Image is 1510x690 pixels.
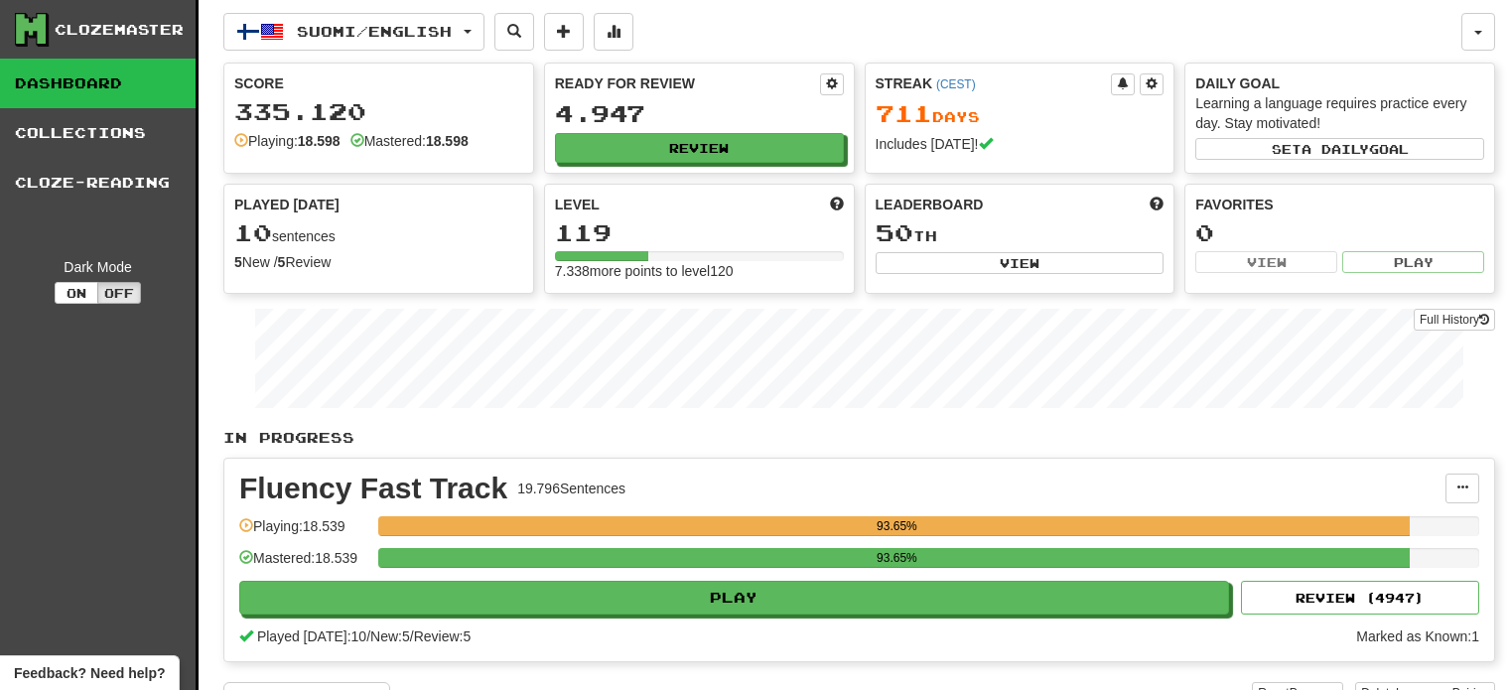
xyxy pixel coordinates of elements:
span: Review: 5 [414,628,472,644]
div: New / Review [234,252,523,272]
div: Includes [DATE]! [876,134,1165,154]
span: Score more points to level up [830,195,844,214]
button: Play [1342,251,1484,273]
p: In Progress [223,428,1495,448]
span: / [366,628,370,644]
div: 119 [555,220,844,245]
button: More stats [594,13,633,51]
strong: 5 [234,254,242,270]
strong: 18.598 [298,133,341,149]
span: 711 [876,99,932,127]
div: Learning a language requires practice every day. Stay motivated! [1195,93,1484,133]
div: 0 [1195,220,1484,245]
strong: 5 [278,254,286,270]
span: Open feedback widget [14,663,165,683]
div: Mastered: 18.539 [239,548,368,581]
button: Off [97,282,141,304]
div: Playing: [234,131,341,151]
span: Leaderboard [876,195,984,214]
div: th [876,220,1165,246]
div: 93.65% [384,516,1409,536]
button: Review [555,133,844,163]
div: 93.65% [384,548,1409,568]
a: Full History [1414,309,1495,331]
span: Played [DATE]: 10 [257,628,366,644]
div: Daily Goal [1195,73,1484,93]
div: Playing: 18.539 [239,516,368,549]
span: a daily [1302,142,1369,156]
span: Played [DATE] [234,195,340,214]
span: 10 [234,218,272,246]
div: 7.338 more points to level 120 [555,261,844,281]
a: (CEST) [936,77,976,91]
div: Favorites [1195,195,1484,214]
button: Play [239,581,1229,615]
div: Score [234,73,523,93]
div: sentences [234,220,523,246]
div: Fluency Fast Track [239,474,507,503]
div: 335.120 [234,99,523,124]
div: Mastered: [350,131,469,151]
span: 50 [876,218,913,246]
button: View [876,252,1165,274]
span: Level [555,195,600,214]
span: This week in points, UTC [1150,195,1164,214]
button: Search sentences [494,13,534,51]
button: View [1195,251,1337,273]
div: Marked as Known: 1 [1356,626,1479,646]
button: Suomi/English [223,13,484,51]
button: Review (4947) [1241,581,1479,615]
span: New: 5 [370,628,410,644]
div: Day s [876,101,1165,127]
span: / [410,628,414,644]
button: On [55,282,98,304]
div: 4.947 [555,101,844,126]
div: Clozemaster [55,20,184,40]
div: Ready for Review [555,73,820,93]
button: Add sentence to collection [544,13,584,51]
button: Seta dailygoal [1195,138,1484,160]
span: Suomi / English [297,23,452,40]
div: 19.796 Sentences [517,479,625,498]
div: Dark Mode [15,257,181,277]
div: Streak [876,73,1112,93]
strong: 18.598 [426,133,469,149]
